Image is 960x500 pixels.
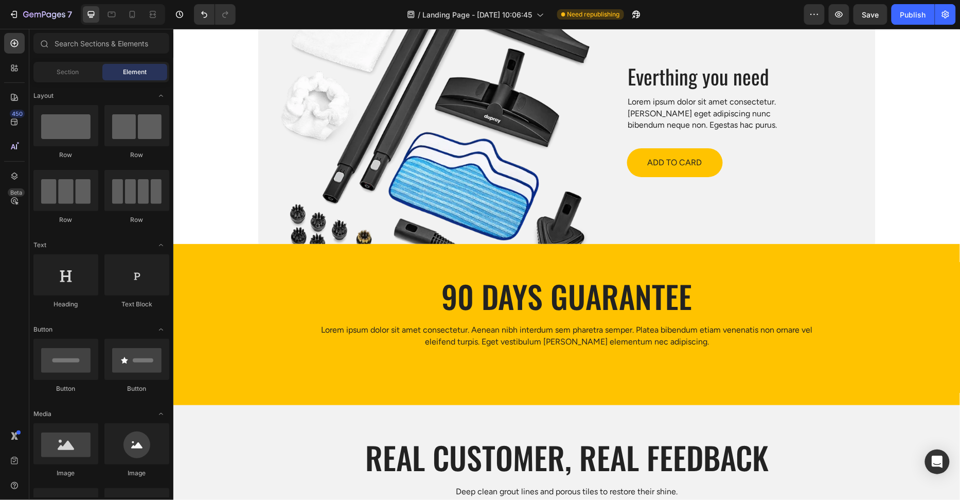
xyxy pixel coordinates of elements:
[33,325,52,334] span: Button
[33,384,98,393] div: Button
[153,321,169,338] span: Toggle open
[862,10,879,19] span: Save
[153,237,169,253] span: Toggle open
[33,469,98,478] div: Image
[925,450,950,474] div: Open Intercom Messenger
[474,128,529,140] p: ADD TO CARD
[33,215,98,225] div: Row
[153,406,169,422] span: Toggle open
[454,119,549,148] button: <p>ADD TO CARD</p>
[454,34,630,61] h2: Everthing you need
[455,67,629,102] p: Lorem ipsum dolor sit amet consectetur. [PERSON_NAME] eget adipiscing nunc bibendum neque non. Eg...
[33,300,98,309] div: Heading
[104,469,169,478] div: Image
[104,300,169,309] div: Text Block
[4,4,77,25] button: 7
[10,110,25,118] div: 450
[33,33,169,54] input: Search Sections & Elements
[33,409,51,419] span: Media
[418,9,421,20] span: /
[85,246,702,288] h2: 90 Days Guarantee
[8,188,25,197] div: Beta
[148,296,639,319] p: Lorem ipsum dolor sit amet consectetur. Aenean nibh interdum sem pharetra semper. Platea bibendum...
[892,4,935,25] button: Publish
[153,88,169,104] span: Toggle open
[567,10,620,19] span: Need republishing
[104,384,169,393] div: Button
[104,215,169,225] div: Row
[194,4,236,25] div: Undo/Redo
[1,457,786,469] p: Deep clean grout lines and porous tiles to restore their shine.
[33,91,54,100] span: Layout
[123,67,147,77] span: Element
[423,9,532,20] span: Landing Page - [DATE] 10:06:45
[33,150,98,160] div: Row
[854,4,887,25] button: Save
[57,67,79,77] span: Section
[900,9,926,20] div: Publish
[33,240,46,250] span: Text
[104,150,169,160] div: Row
[67,8,72,21] p: 7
